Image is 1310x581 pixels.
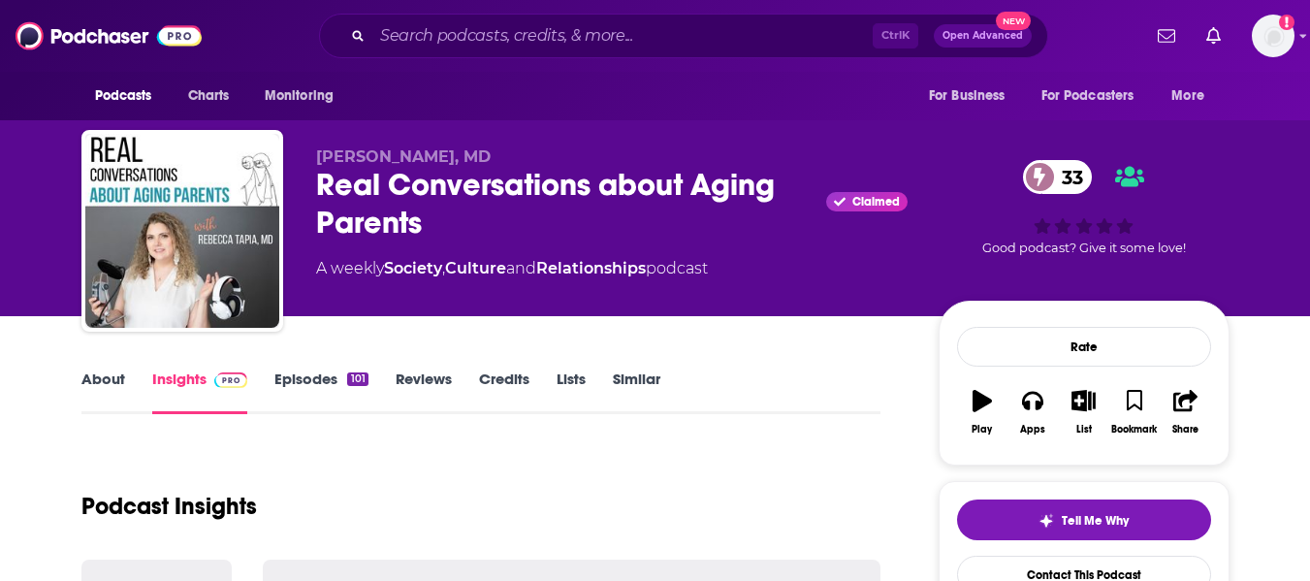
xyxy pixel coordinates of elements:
[1062,513,1129,529] span: Tell Me Why
[1029,78,1163,114] button: open menu
[95,82,152,110] span: Podcasts
[347,372,367,386] div: 101
[957,377,1007,447] button: Play
[536,259,646,277] a: Relationships
[319,14,1048,58] div: Search podcasts, credits, & more...
[934,24,1032,48] button: Open AdvancedNew
[1172,424,1198,436] div: Share
[1111,424,1157,436] div: Bookmark
[251,78,359,114] button: open menu
[1042,160,1093,194] span: 33
[265,82,334,110] span: Monitoring
[152,370,248,414] a: InsightsPodchaser Pro
[957,327,1211,367] div: Rate
[996,12,1031,30] span: New
[372,20,873,51] input: Search podcasts, credits, & more...
[316,147,491,166] span: [PERSON_NAME], MD
[176,78,241,114] a: Charts
[396,370,452,414] a: Reviews
[1158,78,1229,114] button: open menu
[445,259,506,277] a: Culture
[1171,82,1204,110] span: More
[957,500,1211,540] button: tell me why sparkleTell Me Why
[188,82,230,110] span: Charts
[1252,15,1294,57] img: User Profile
[1076,424,1092,436] div: List
[1041,82,1134,110] span: For Podcasters
[1150,19,1183,52] a: Show notifications dropdown
[1058,377,1108,447] button: List
[316,257,708,280] div: A weekly podcast
[1007,377,1058,447] button: Apps
[943,31,1023,41] span: Open Advanced
[1279,15,1294,30] svg: Add a profile image
[972,424,992,436] div: Play
[384,259,442,277] a: Society
[1252,15,1294,57] span: Logged in as angelabellBL2024
[214,372,248,388] img: Podchaser Pro
[81,370,125,414] a: About
[85,134,279,328] img: Real Conversations about Aging Parents
[479,370,529,414] a: Credits
[982,241,1186,255] span: Good podcast? Give it some love!
[1038,513,1054,529] img: tell me why sparkle
[274,370,367,414] a: Episodes101
[1252,15,1294,57] button: Show profile menu
[557,370,586,414] a: Lists
[16,17,202,54] img: Podchaser - Follow, Share and Rate Podcasts
[873,23,918,48] span: Ctrl K
[1020,424,1045,436] div: Apps
[613,370,660,414] a: Similar
[442,259,445,277] span: ,
[915,78,1030,114] button: open menu
[1023,160,1093,194] a: 33
[1109,377,1160,447] button: Bookmark
[1198,19,1229,52] a: Show notifications dropdown
[939,147,1230,268] div: 33Good podcast? Give it some love!
[506,259,536,277] span: and
[81,492,257,521] h1: Podcast Insights
[1160,377,1210,447] button: Share
[81,78,177,114] button: open menu
[852,197,900,207] span: Claimed
[929,82,1006,110] span: For Business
